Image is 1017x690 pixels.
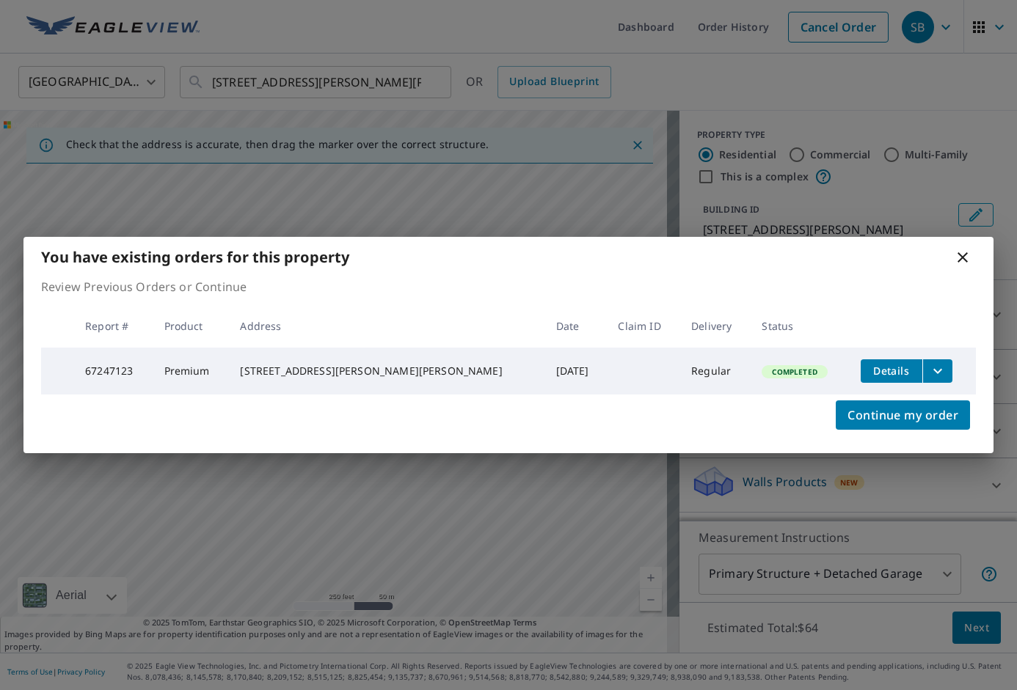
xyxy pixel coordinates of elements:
td: Regular [679,348,750,394]
span: Continue my order [847,405,958,425]
button: detailsBtn-67247123 [861,359,922,383]
b: You have existing orders for this property [41,247,349,267]
th: Claim ID [606,304,679,348]
button: Continue my order [836,400,970,430]
td: Premium [153,348,229,394]
p: Review Previous Orders or Continue [41,278,976,296]
th: Status [750,304,848,348]
div: [STREET_ADDRESS][PERSON_NAME][PERSON_NAME] [240,364,532,378]
th: Date [544,304,607,348]
span: Details [870,364,914,378]
th: Delivery [679,304,750,348]
span: Completed [763,367,825,377]
th: Product [153,304,229,348]
button: filesDropdownBtn-67247123 [922,359,952,383]
td: [DATE] [544,348,607,394]
td: 67247123 [73,348,152,394]
th: Address [228,304,544,348]
th: Report # [73,304,152,348]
